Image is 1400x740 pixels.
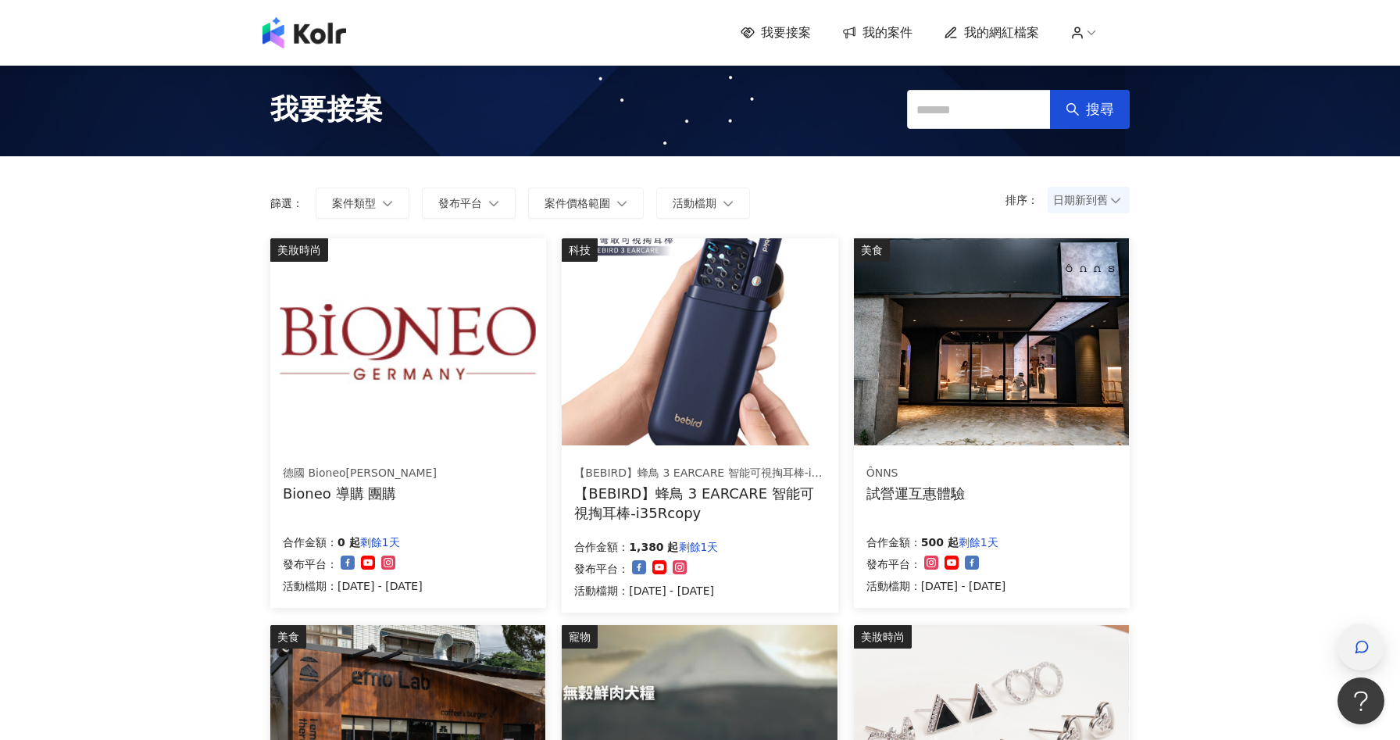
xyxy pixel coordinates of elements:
[528,188,644,219] button: 案件價格範圍
[574,466,824,481] div: 【BEBIRD】蜂鳥 3 EARCARE 智能可視掏耳棒-i35R
[574,484,825,523] div: 【BEBIRD】蜂鳥 3 EARCARE 智能可視掏耳棒-i35Rcopy
[673,197,716,209] span: 活動檔期
[332,197,376,209] span: 案件類型
[1053,188,1124,212] span: 日期新到舊
[854,625,912,649] div: 美妝時尚
[1337,677,1384,724] iframe: Help Scout Beacon - Open
[562,238,837,445] img: 【BEBIRD】蜂鳥 3 EARCARE 智能可視掏耳棒-i35R
[656,188,750,219] button: 活動檔期
[283,466,437,481] div: 德國 Bioneo[PERSON_NAME]
[360,533,400,552] p: 剩餘1天
[1005,194,1048,206] p: 排序：
[562,625,598,649] div: 寵物
[741,24,811,41] a: 我要接案
[337,533,360,552] p: 0 起
[283,533,337,552] p: 合作金額：
[283,577,423,595] p: 活動檔期：[DATE] - [DATE]
[866,466,965,481] div: ÔNNS
[959,533,998,552] p: 剩餘1天
[545,197,610,209] span: 案件價格範圍
[679,538,719,556] p: 剩餘1天
[422,188,516,219] button: 發布平台
[944,24,1039,41] a: 我的網紅檔案
[964,24,1039,41] span: 我的網紅檔案
[854,238,1129,445] img: 試營運互惠體驗
[842,24,912,41] a: 我的案件
[854,238,890,262] div: 美食
[866,484,965,503] div: 試營運互惠體驗
[866,577,1006,595] p: 活動檔期：[DATE] - [DATE]
[1086,101,1114,118] span: 搜尋
[574,559,629,578] p: 發布平台：
[270,197,303,209] p: 篩選：
[921,533,959,552] p: 500 起
[562,238,598,262] div: 科技
[262,17,346,48] img: logo
[270,90,383,129] span: 我要接案
[574,538,629,556] p: 合作金額：
[283,555,337,574] p: 發布平台：
[270,238,328,262] div: 美妝時尚
[316,188,409,219] button: 案件類型
[866,533,921,552] p: 合作金額：
[283,484,437,503] div: Bioneo 導購 團購
[270,238,545,445] img: 百妮保濕逆齡美白系列
[629,538,678,556] p: 1,380 起
[574,581,718,600] p: 活動檔期：[DATE] - [DATE]
[866,555,921,574] p: 發布平台：
[1066,102,1080,116] span: search
[438,197,482,209] span: 發布平台
[270,625,306,649] div: 美食
[1050,90,1130,129] button: 搜尋
[862,24,912,41] span: 我的案件
[761,24,811,41] span: 我要接案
